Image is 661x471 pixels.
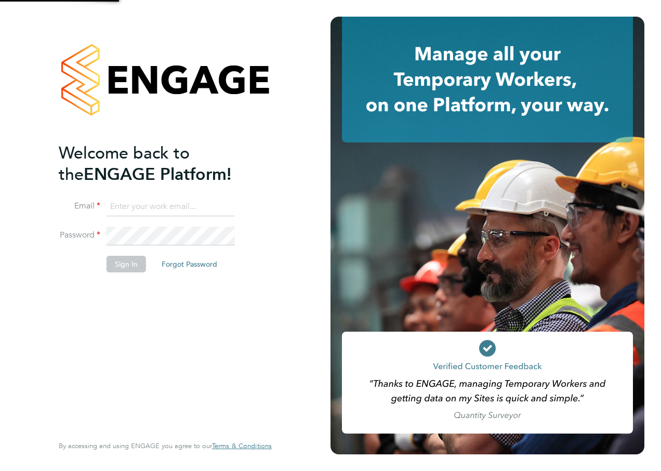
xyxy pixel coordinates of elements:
[59,230,100,241] label: Password
[59,143,190,185] span: Welcome back to the
[59,201,100,212] label: Email
[59,142,261,185] h2: ENGAGE Platform!
[59,441,272,450] span: By accessing and using ENGAGE you agree to our
[107,198,235,216] input: Enter your work email...
[107,256,146,272] button: Sign In
[212,442,272,450] a: Terms & Conditions
[153,256,226,272] button: Forgot Password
